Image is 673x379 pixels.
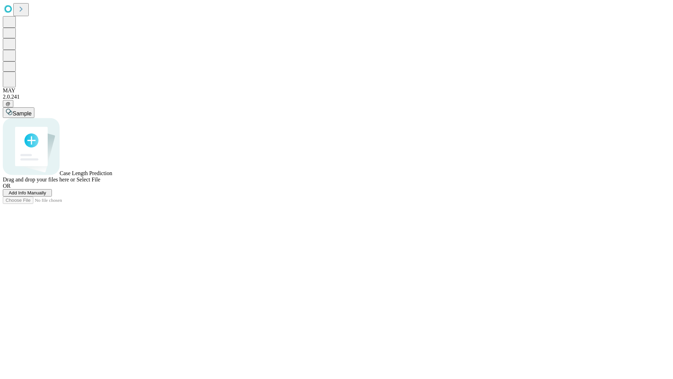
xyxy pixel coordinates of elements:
span: @ [6,101,11,106]
div: MAY [3,87,670,94]
div: 2.0.241 [3,94,670,100]
span: Add Info Manually [9,190,46,195]
span: Sample [13,111,32,117]
button: @ [3,100,13,107]
button: Add Info Manually [3,189,52,197]
span: Select File [76,177,100,182]
span: Case Length Prediction [60,170,112,176]
span: Drag and drop your files here or [3,177,75,182]
button: Sample [3,107,34,118]
span: OR [3,183,11,189]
